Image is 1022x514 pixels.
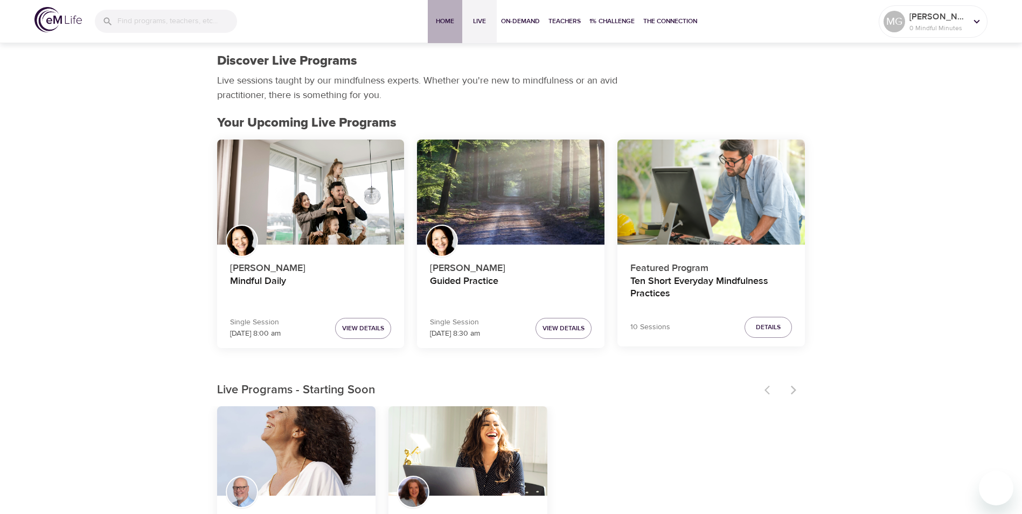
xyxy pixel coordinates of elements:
[745,317,792,338] button: Details
[430,317,480,328] p: Single Session
[230,317,281,328] p: Single Session
[217,73,621,102] p: Live sessions taught by our mindfulness experts. Whether you're new to mindfulness or an avid pra...
[230,256,392,275] p: [PERSON_NAME]
[34,7,82,32] img: logo
[430,328,480,339] p: [DATE] 8:30 am
[335,318,391,339] button: View Details
[884,11,905,32] div: MG
[388,406,547,496] button: Skills to Thrive in Anxious Times
[217,406,376,496] button: Thoughts are Not Facts
[909,10,967,23] p: [PERSON_NAME]
[217,140,405,245] button: Mindful Daily
[643,16,697,27] span: The Connection
[589,16,635,27] span: 1% Challenge
[417,140,604,245] button: Guided Practice
[217,381,758,399] p: Live Programs - Starting Soon
[117,10,237,33] input: Find programs, teachers, etc...
[630,275,792,301] h4: Ten Short Everyday Mindfulness Practices
[467,16,492,27] span: Live
[617,140,805,245] button: Ten Short Everyday Mindfulness Practices
[548,16,581,27] span: Teachers
[756,322,781,333] span: Details
[909,23,967,33] p: 0 Mindful Minutes
[501,16,540,27] span: On-Demand
[432,16,458,27] span: Home
[230,275,392,301] h4: Mindful Daily
[979,471,1013,505] iframe: Button to launch messaging window
[543,323,585,334] span: View Details
[630,256,792,275] p: Featured Program
[217,115,805,131] h2: Your Upcoming Live Programs
[430,256,592,275] p: [PERSON_NAME]
[230,328,281,339] p: [DATE] 8:00 am
[536,318,592,339] button: View Details
[342,323,384,334] span: View Details
[630,322,670,333] p: 10 Sessions
[430,275,592,301] h4: Guided Practice
[217,53,357,69] h1: Discover Live Programs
